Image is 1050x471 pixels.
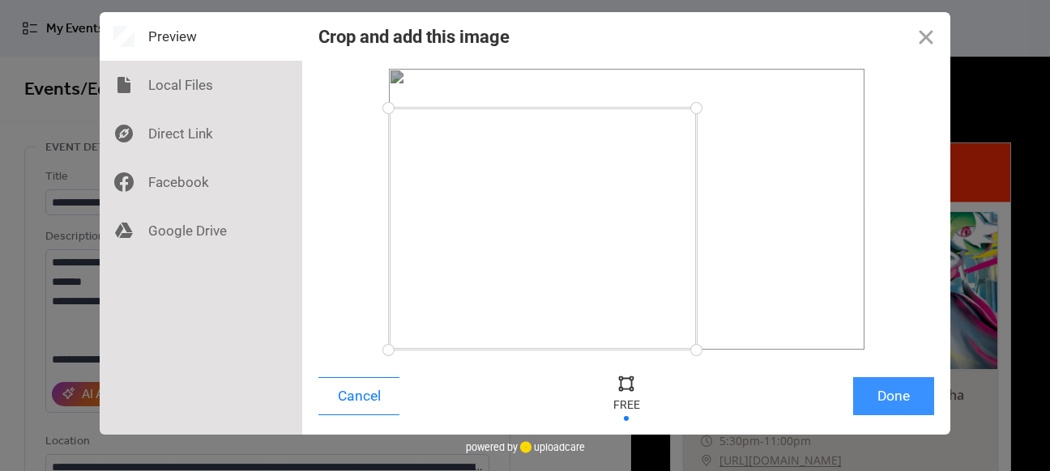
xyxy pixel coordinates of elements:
button: Close [902,12,950,61]
a: uploadcare [518,441,585,453]
div: Local Files [100,61,302,109]
div: Google Drive [100,206,302,255]
button: Done [853,377,934,415]
div: Facebook [100,158,302,206]
button: Cancel [318,377,399,415]
div: Crop and add this image [318,27,510,47]
div: Preview [100,12,302,61]
div: powered by [466,435,585,459]
div: Direct Link [100,109,302,158]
